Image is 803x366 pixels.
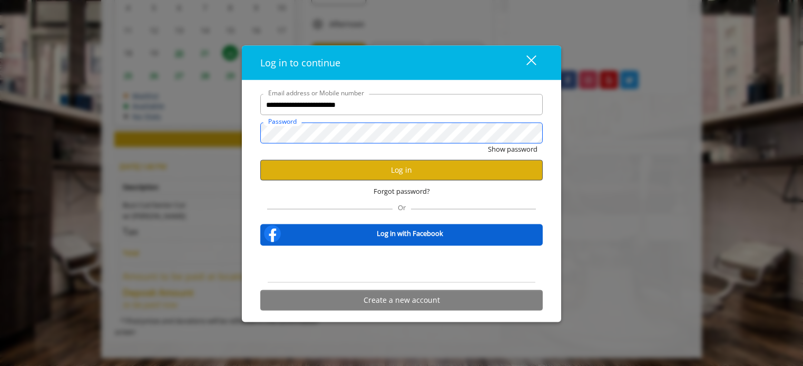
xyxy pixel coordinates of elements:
span: Log in to continue [260,56,340,69]
div: close dialog [514,55,535,71]
label: Password [263,116,302,126]
b: Log in with Facebook [377,228,443,239]
span: Or [393,202,411,212]
button: Show password [488,144,537,155]
button: Create a new account [260,290,543,310]
input: Password [260,123,543,144]
input: Email address or Mobile number [260,94,543,115]
label: Email address or Mobile number [263,88,369,98]
button: Log in [260,160,543,180]
iframe: Sign in with Google Button [348,252,455,275]
span: Forgot password? [374,185,430,196]
button: close dialog [507,52,543,73]
img: facebook-logo [262,223,283,244]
